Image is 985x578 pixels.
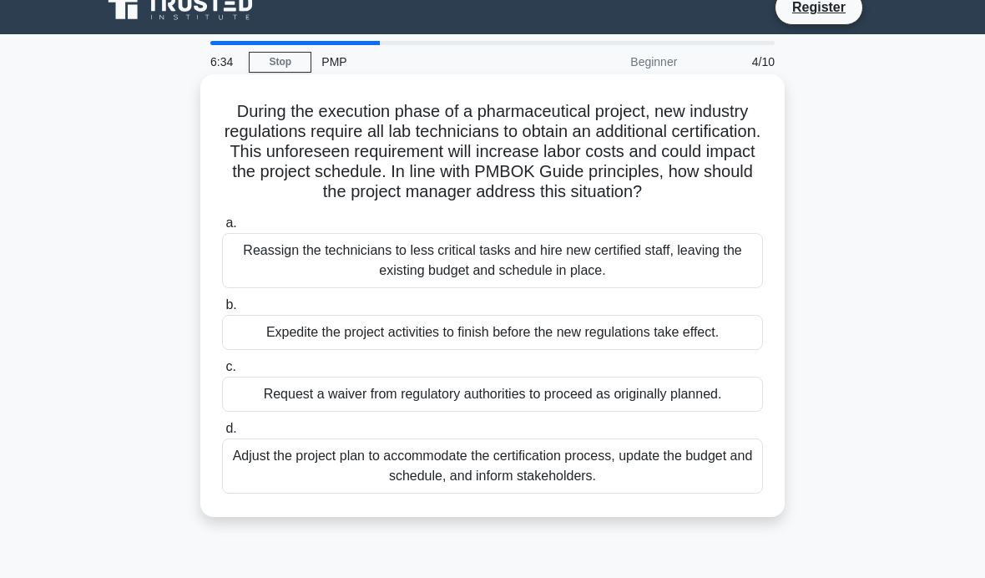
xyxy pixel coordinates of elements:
[311,45,541,79] div: PMP
[225,215,236,230] span: a.
[222,233,763,288] div: Reassign the technicians to less critical tasks and hire new certified staff, leaving the existin...
[222,315,763,350] div: Expedite the project activities to finish before the new regulations take effect.
[687,45,785,79] div: 4/10
[249,52,311,73] a: Stop
[541,45,687,79] div: Beginner
[225,359,235,373] span: c.
[225,297,236,312] span: b.
[222,439,763,494] div: Adjust the project plan to accommodate the certification process, update the budget and schedule,...
[200,45,249,79] div: 6:34
[225,421,236,435] span: d.
[222,377,763,412] div: Request a waiver from regulatory authorities to proceed as originally planned.
[220,101,765,203] h5: During the execution phase of a pharmaceutical project, new industry regulations require all lab ...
